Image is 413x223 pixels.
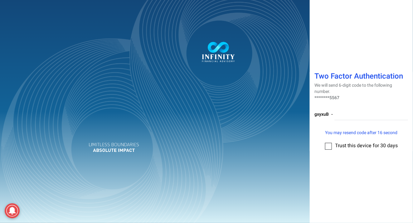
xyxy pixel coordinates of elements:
[314,82,392,95] span: We will send 6-digit code to the following number.
[335,142,398,149] span: Trust this device for 30 days
[314,111,329,118] span: gxyxuB
[325,129,398,136] span: You may resend code after 16 second
[314,72,408,82] h1: Two Factor Authentication
[331,111,333,118] span: -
